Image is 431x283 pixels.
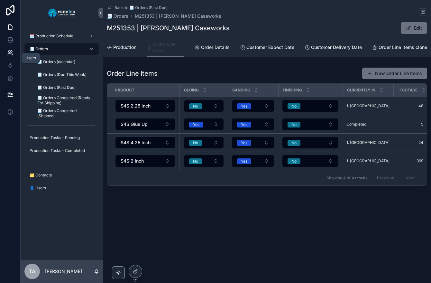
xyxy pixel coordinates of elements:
span: 🗂️ Contacts [30,173,52,178]
button: Edit [401,22,427,34]
div: Yes [193,122,199,127]
a: 1. [GEOGRAPHIC_DATA] [346,103,390,108]
button: Select Button [115,155,175,167]
button: Select Button [184,100,224,112]
a: Order Line Items clone [372,42,427,54]
a: Back to 🧾 Orders (Past Due) [107,5,168,10]
a: Customer Expect Date [240,42,294,54]
a: Production [107,42,136,54]
span: Currently In [347,88,375,93]
span: 48 [400,103,423,108]
span: 🧾 Orders (calendar) [37,59,75,64]
a: Completed [346,122,390,127]
a: M251353 | [PERSON_NAME] Caseworks [135,13,221,19]
a: Production Tasks - Pending [24,132,99,144]
span: Back to 🧾 Orders (Past Due) [115,5,168,10]
a: Select Button [232,137,274,149]
a: 1. [GEOGRAPHIC_DATA] [346,140,390,145]
button: Select Button [115,100,175,112]
a: Select Button [282,137,339,149]
a: 🗂️ Contacts [24,169,99,181]
a: 5 [397,119,426,129]
span: 🧾 Orders (Due This Week) [37,72,87,77]
p: [PERSON_NAME] [45,268,82,275]
span: Production Tasks - Completed [30,148,85,153]
div: Yes [241,140,247,146]
div: No [291,122,297,127]
span: S4S 2 Inch [121,158,144,164]
button: Select Button [232,100,274,112]
a: 👤 Users [24,182,99,194]
a: 48 [397,101,426,111]
div: No [291,103,297,109]
button: Select Button [184,155,224,167]
span: 🗓️ Production Schedule [30,33,73,39]
a: Select Button [232,100,274,112]
a: Select Button [184,137,224,149]
span: TA [29,268,35,275]
div: Yes [241,122,247,127]
span: Product [115,88,134,93]
a: Select Button [282,155,339,167]
a: 🗓️ Production Schedule [24,30,99,42]
span: Completed [346,122,366,127]
a: Select Button [115,136,176,149]
span: Sanding [232,88,250,93]
a: 🧾 Orders (Due This Week) [32,69,99,80]
a: Select Button [115,155,176,167]
div: No [193,140,198,146]
span: Order Line Items clone [379,44,427,51]
span: 5 [400,122,423,127]
button: Select Button [282,155,338,167]
button: New Order Line Items [362,68,427,79]
span: Gluing [184,88,199,93]
span: Order Details [201,44,230,51]
a: 🧾 Orders (Past Due) [32,82,99,93]
a: 24 [397,137,426,148]
button: Select Button [115,137,175,149]
span: 369 [400,158,423,164]
a: Order Details [195,42,230,54]
div: No [193,103,198,109]
span: 🧾 Orders Completed (Ready For Shipping) [37,95,93,106]
span: 🧾 Orders Completed (Shipped) [37,108,93,118]
span: Production [113,44,136,51]
h1: M251353 | [PERSON_NAME] Caseworks [107,24,230,33]
a: 🧾 Orders Completed (Ready For Shipping) [32,95,99,106]
div: No [291,140,297,146]
div: Yes [241,103,247,109]
span: S4S 2.25 Inch [121,103,151,109]
a: Production Tasks - Completed [24,145,99,156]
div: Users [25,55,36,61]
div: No [193,158,198,164]
span: Customer Expect Date [246,44,294,51]
a: 🧾 Orders (calendar) [32,56,99,68]
a: Select Button [115,118,176,131]
span: Footage [399,88,417,93]
a: Order Line Items [147,38,184,57]
div: Yes [241,158,247,164]
button: Select Button [282,118,338,130]
span: 🧾 Orders [30,46,48,52]
span: Production Tasks - Pending [30,135,80,140]
div: scrollable content [21,26,103,202]
a: Select Button [232,155,274,167]
button: Select Button [232,118,274,130]
a: 1. [GEOGRAPHIC_DATA] [346,158,390,164]
span: 🧾 Orders (Past Due) [37,85,76,90]
span: Finishing [283,88,302,93]
button: Select Button [282,137,338,148]
a: 🧾 Orders Completed (Shipped) [32,108,99,119]
a: 🧾 Orders [107,13,128,19]
button: Select Button [282,100,338,112]
span: Order Line Items [153,41,184,54]
span: 24 [400,140,423,145]
span: Showing 4 of 4 results [326,175,367,181]
img: App logo [48,8,76,18]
